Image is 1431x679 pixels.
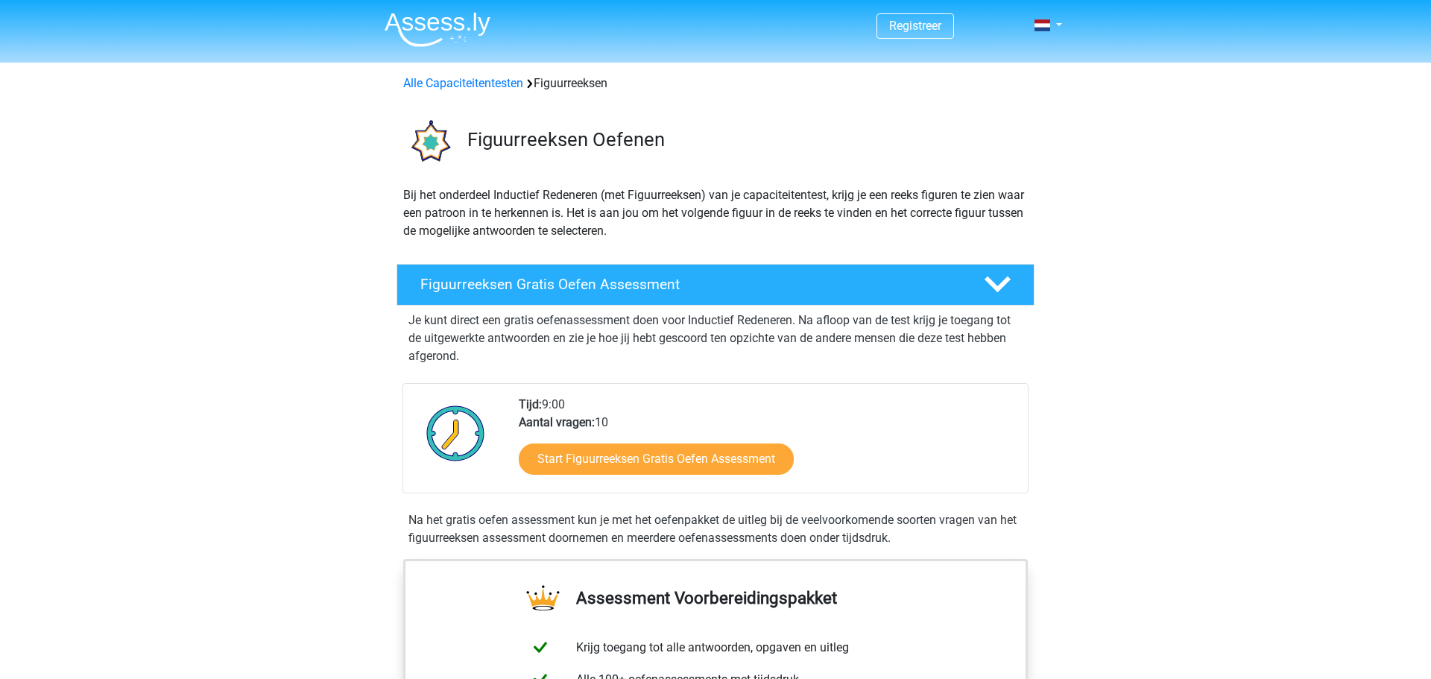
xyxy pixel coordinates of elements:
img: Klok [418,396,493,470]
img: figuurreeksen [397,110,461,174]
a: Start Figuurreeksen Gratis Oefen Assessment [519,443,794,475]
div: Na het gratis oefen assessment kun je met het oefenpakket de uitleg bij de veelvoorkomende soorte... [402,511,1029,547]
h3: Figuurreeksen Oefenen [467,128,1023,151]
p: Bij het onderdeel Inductief Redeneren (met Figuurreeksen) van je capaciteitentest, krijg je een r... [403,186,1028,240]
div: 9:00 10 [508,396,1027,493]
b: Tijd: [519,397,542,411]
div: Figuurreeksen [397,75,1034,92]
a: Figuurreeksen Gratis Oefen Assessment [391,264,1040,306]
h4: Figuurreeksen Gratis Oefen Assessment [420,276,960,293]
a: Registreer [889,19,941,33]
a: Alle Capaciteitentesten [403,76,523,90]
img: Assessly [385,12,490,47]
b: Aantal vragen: [519,415,595,429]
p: Je kunt direct een gratis oefenassessment doen voor Inductief Redeneren. Na afloop van de test kr... [408,312,1023,365]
